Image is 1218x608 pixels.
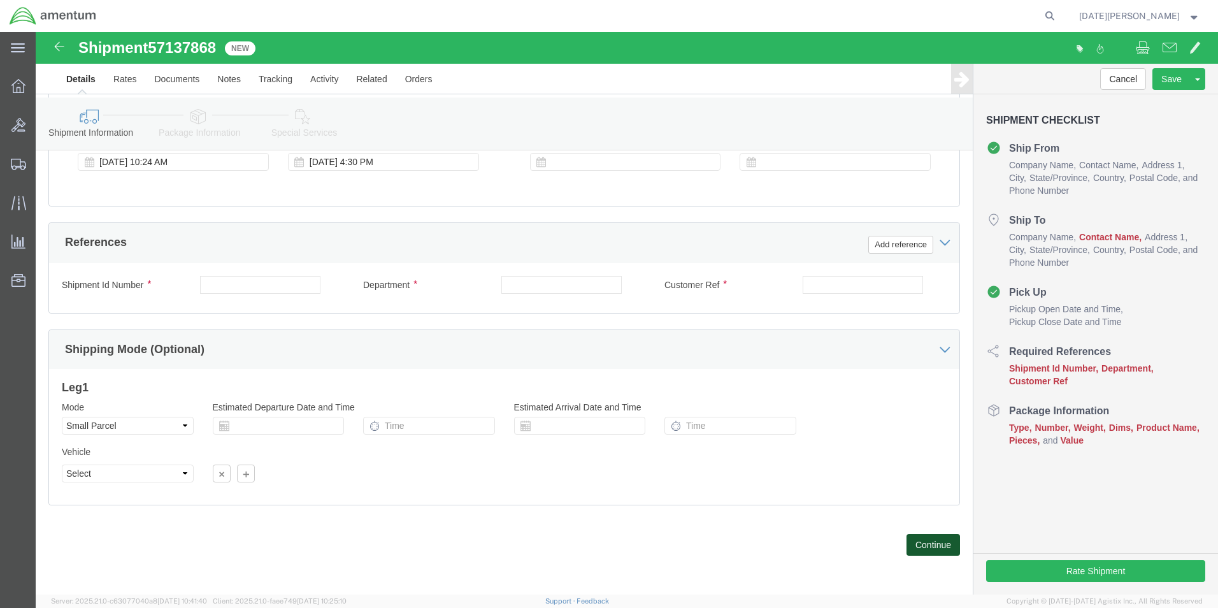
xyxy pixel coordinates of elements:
span: Client: 2025.21.0-faee749 [213,597,347,605]
a: Feedback [577,597,609,605]
span: Server: 2025.21.0-c63077040a8 [51,597,207,605]
span: [DATE] 10:25:10 [297,597,347,605]
a: Support [545,597,577,605]
span: Noel Arrieta [1079,9,1180,23]
span: Copyright © [DATE]-[DATE] Agistix Inc., All Rights Reserved [1007,596,1203,607]
button: [DATE][PERSON_NAME] [1078,8,1201,24]
span: [DATE] 10:41:40 [157,597,207,605]
iframe: FS Legacy Container [36,32,1218,595]
img: logo [9,6,97,25]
